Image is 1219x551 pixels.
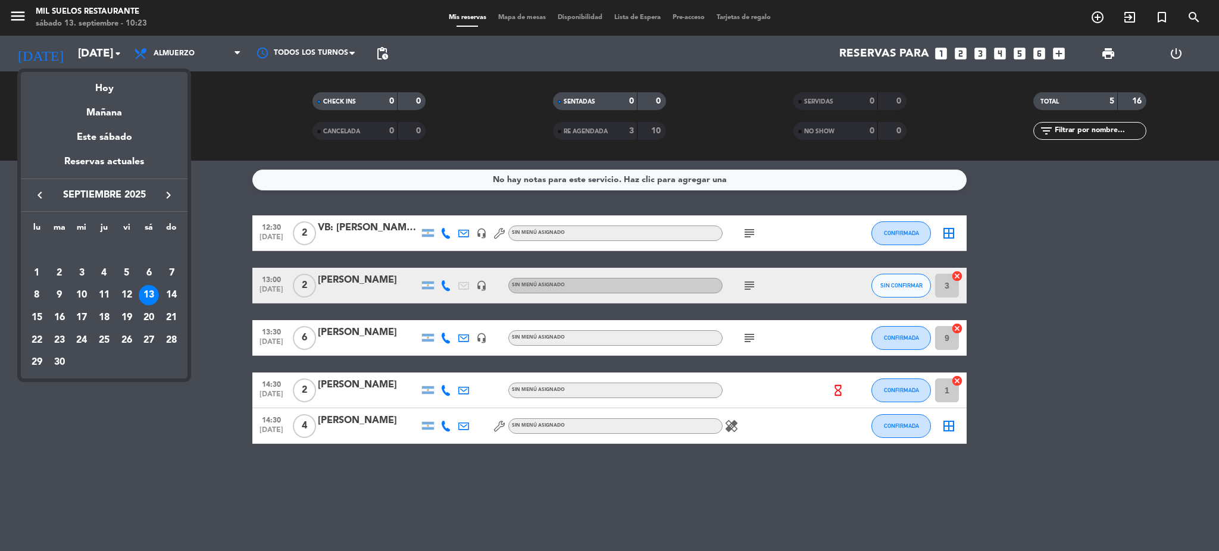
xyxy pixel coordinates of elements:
[93,284,115,306] td: 11 de septiembre de 2025
[139,263,159,283] div: 6
[117,330,137,350] div: 26
[70,221,93,239] th: miércoles
[48,221,71,239] th: martes
[94,308,114,328] div: 18
[94,285,114,305] div: 11
[161,330,182,350] div: 28
[49,352,70,372] div: 30
[29,187,51,203] button: keyboard_arrow_left
[49,330,70,350] div: 23
[26,329,48,352] td: 22 de septiembre de 2025
[138,221,161,239] th: sábado
[115,262,138,284] td: 5 de septiembre de 2025
[48,284,71,306] td: 9 de septiembre de 2025
[26,239,183,262] td: SEP.
[26,306,48,329] td: 15 de septiembre de 2025
[93,329,115,352] td: 25 de septiembre de 2025
[26,351,48,374] td: 29 de septiembre de 2025
[49,263,70,283] div: 2
[93,221,115,239] th: jueves
[160,262,183,284] td: 7 de septiembre de 2025
[26,221,48,239] th: lunes
[21,154,187,179] div: Reservas actuales
[21,121,187,154] div: Este sábado
[117,285,137,305] div: 12
[48,329,71,352] td: 23 de septiembre de 2025
[27,285,47,305] div: 8
[115,329,138,352] td: 26 de septiembre de 2025
[139,308,159,328] div: 20
[138,306,161,329] td: 20 de septiembre de 2025
[70,306,93,329] td: 17 de septiembre de 2025
[33,188,47,202] i: keyboard_arrow_left
[160,284,183,306] td: 14 de septiembre de 2025
[27,308,47,328] div: 15
[70,262,93,284] td: 3 de septiembre de 2025
[160,306,183,329] td: 21 de septiembre de 2025
[138,262,161,284] td: 6 de septiembre de 2025
[161,285,182,305] div: 14
[161,263,182,283] div: 7
[48,306,71,329] td: 16 de septiembre de 2025
[71,285,92,305] div: 10
[94,263,114,283] div: 4
[160,221,183,239] th: domingo
[21,96,187,121] div: Mañana
[21,72,187,96] div: Hoy
[139,285,159,305] div: 13
[71,330,92,350] div: 24
[93,262,115,284] td: 4 de septiembre de 2025
[115,221,138,239] th: viernes
[139,330,159,350] div: 27
[138,284,161,306] td: 13 de septiembre de 2025
[49,308,70,328] div: 16
[26,284,48,306] td: 8 de septiembre de 2025
[49,285,70,305] div: 9
[161,308,182,328] div: 21
[160,329,183,352] td: 28 de septiembre de 2025
[117,263,137,283] div: 5
[48,262,71,284] td: 2 de septiembre de 2025
[117,308,137,328] div: 19
[93,306,115,329] td: 18 de septiembre de 2025
[48,351,71,374] td: 30 de septiembre de 2025
[71,263,92,283] div: 3
[115,284,138,306] td: 12 de septiembre de 2025
[158,187,179,203] button: keyboard_arrow_right
[70,329,93,352] td: 24 de septiembre de 2025
[27,352,47,372] div: 29
[70,284,93,306] td: 10 de septiembre de 2025
[94,330,114,350] div: 25
[71,308,92,328] div: 17
[27,263,47,283] div: 1
[138,329,161,352] td: 27 de septiembre de 2025
[161,188,176,202] i: keyboard_arrow_right
[26,262,48,284] td: 1 de septiembre de 2025
[51,187,158,203] span: septiembre 2025
[115,306,138,329] td: 19 de septiembre de 2025
[27,330,47,350] div: 22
